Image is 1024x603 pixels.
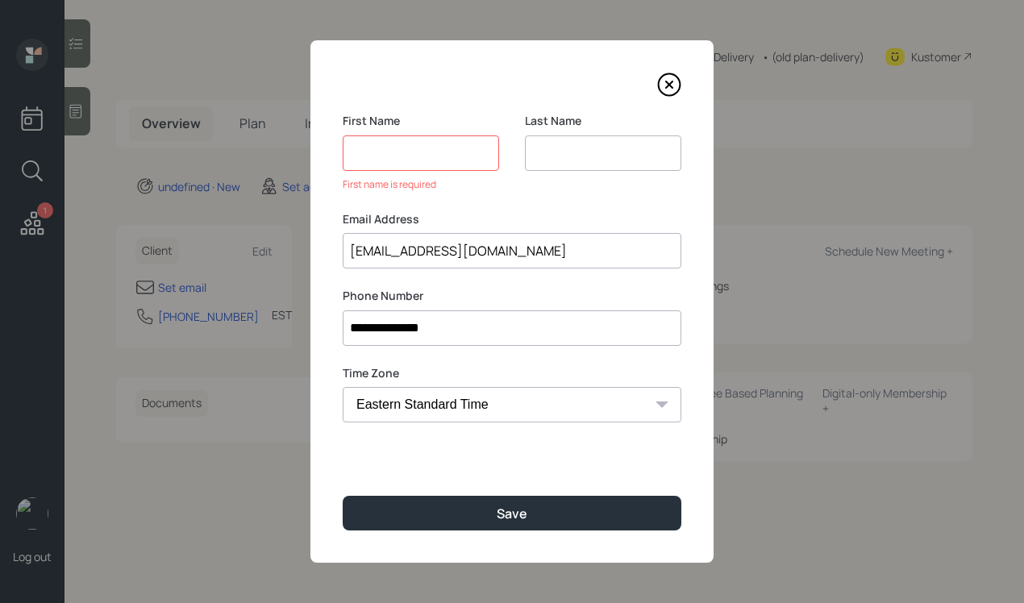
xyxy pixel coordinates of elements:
[343,177,499,192] div: First name is required
[525,113,681,129] label: Last Name
[343,496,681,530] button: Save
[497,505,527,522] div: Save
[343,288,681,304] label: Phone Number
[343,113,499,129] label: First Name
[343,365,681,381] label: Time Zone
[343,211,681,227] label: Email Address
